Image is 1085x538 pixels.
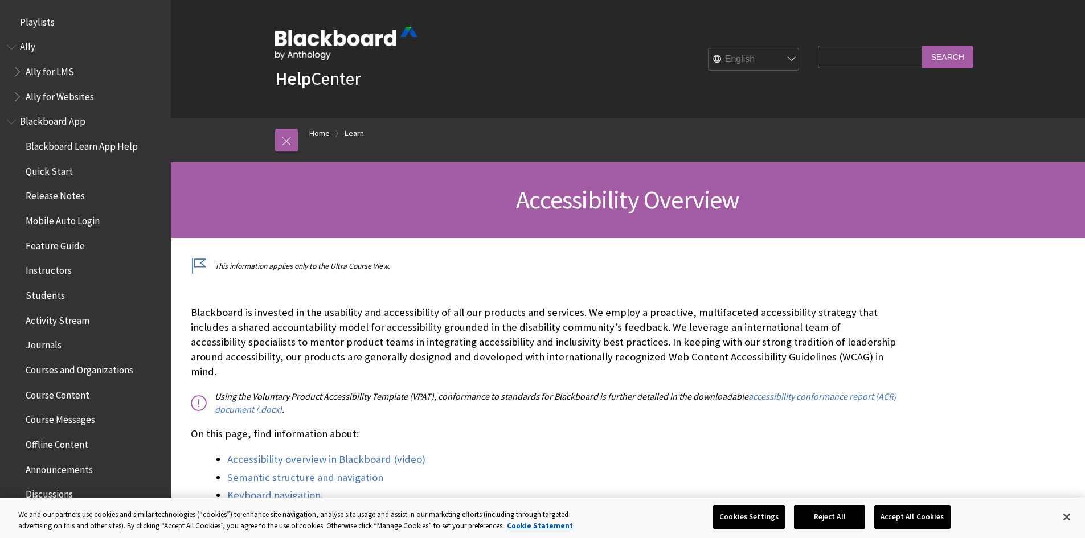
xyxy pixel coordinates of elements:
a: accessibility conformance report (ACR) document (.docx) [215,391,896,415]
nav: Book outline for Anthology Ally Help [7,38,164,106]
nav: Book outline for Playlists [7,13,164,32]
span: Course Messages [26,410,95,426]
p: This information applies only to the Ultra Course View. [191,261,897,272]
img: Blackboard by Anthology [275,27,417,60]
span: Offline Content [26,435,88,450]
div: We and our partners use cookies and similar technologies (“cookies”) to enhance site navigation, ... [18,509,597,531]
span: Mobile Auto Login [26,211,100,227]
span: Accessibility Overview [516,184,739,215]
strong: Help [275,67,311,90]
span: Courses and Organizations [26,360,133,376]
a: Learn [345,126,364,141]
span: Blackboard Learn App Help [26,137,138,152]
span: Course Content [26,385,89,401]
a: Accessibility overview in Blackboard (video) [227,453,425,466]
span: Ally for Websites [26,87,94,102]
p: Using the Voluntary Product Accessibility Template (VPAT), conformance to standards for Blackboar... [191,390,897,416]
span: Quick Start [26,162,73,177]
span: Ally for LMS [26,62,74,77]
select: Site Language Selector [709,48,800,71]
span: Feature Guide [26,236,85,252]
span: Release Notes [26,187,85,202]
a: HelpCenter [275,67,361,90]
span: Instructors [26,261,72,277]
span: Announcements [26,460,93,475]
button: Cookies Settings [713,505,785,529]
a: Home [309,126,330,141]
span: Playlists [20,13,55,28]
a: More information about your privacy, opens in a new tab [507,521,573,531]
span: Discussions [26,484,73,500]
span: Blackboard App [20,112,85,128]
span: Activity Stream [26,311,89,326]
span: Students [26,286,65,301]
a: Semantic structure and navigation [227,471,383,484]
span: Ally [20,38,35,53]
p: On this page, find information about: [191,426,897,441]
input: Search [922,46,973,68]
a: Keyboard navigation [227,488,321,502]
button: Close [1054,504,1079,529]
span: Journals [26,336,62,351]
button: Reject All [794,505,865,529]
button: Accept All Cookies [874,505,950,529]
p: Blackboard is invested in the usability and accessibility of all our products and services. We em... [191,305,897,380]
